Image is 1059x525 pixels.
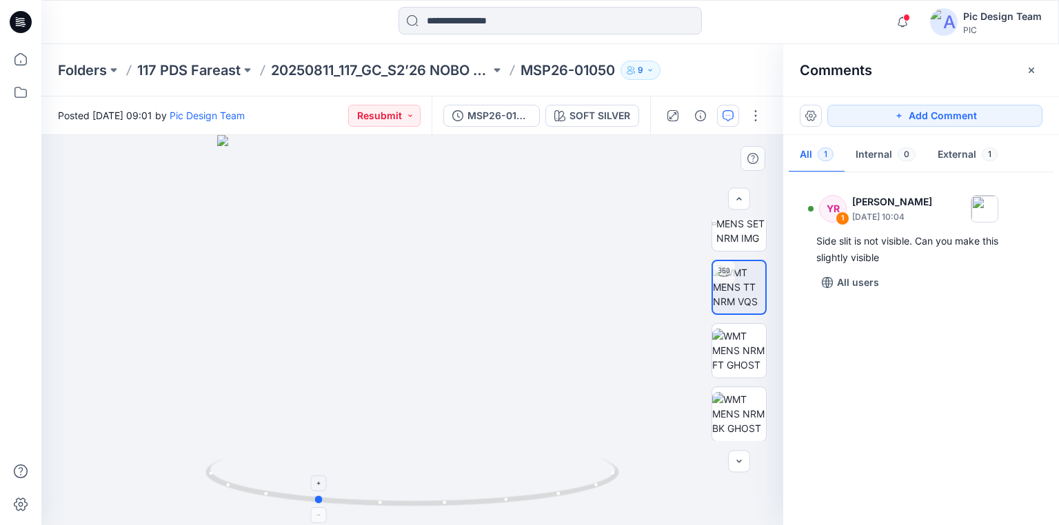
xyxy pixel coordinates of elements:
button: External [927,138,1009,173]
img: WMT MENS NRM FT GHOST [712,329,766,372]
div: YR [819,195,847,223]
div: SOFT SILVER [569,108,630,123]
button: MSP26-01050 [443,105,540,127]
p: [DATE] 10:04 [852,210,932,224]
span: 0 [898,147,916,161]
a: Folders [58,61,107,80]
p: All users [837,274,879,291]
div: Pic Design Team [963,8,1042,25]
a: 20250811_117_GC_S2’26 NOBO Men’s [271,61,490,80]
p: 9 [638,63,643,78]
p: [PERSON_NAME] [852,194,932,210]
button: SOFT SILVER [545,105,639,127]
span: 1 [982,147,998,161]
button: All [789,138,845,173]
img: WMT MENS TT NRM VQS [713,265,765,309]
img: WMT MENS NRM BK GHOST [712,392,766,435]
button: Details [689,105,712,127]
button: Internal [845,138,927,173]
button: All users [816,271,885,294]
div: PIC [963,25,1042,35]
button: 9 [621,61,660,80]
span: 1 [818,147,834,161]
span: Posted [DATE] 09:01 by [58,108,245,123]
a: Pic Design Team [170,110,245,121]
img: avatar [930,8,958,36]
p: MSP26-01050 [521,61,615,80]
div: MSP26-01050 [467,108,531,123]
h2: Comments [800,62,872,79]
a: 117 PDS Fareast [137,61,241,80]
div: 1 [836,212,849,225]
div: Side slit is not visible. Can you make this slightly visible [816,233,1026,266]
button: Add Comment [827,105,1042,127]
img: WMT MENS SET NRM IMG [716,202,766,245]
